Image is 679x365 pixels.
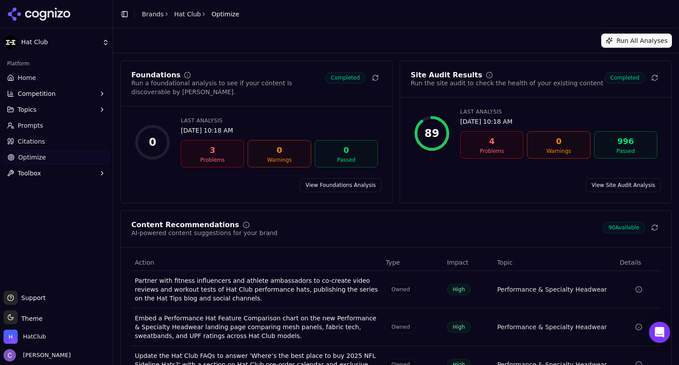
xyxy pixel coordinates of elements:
[464,148,519,155] div: Problems
[4,118,109,133] a: Prompts
[4,330,46,344] button: Open organization switcher
[4,349,16,361] img: Chris Hayes
[4,87,109,101] button: Competition
[4,103,109,117] button: Topics
[464,135,519,148] div: 4
[135,258,378,267] div: Action
[385,258,440,267] div: Type
[4,349,71,361] button: Open user button
[18,137,45,146] span: Citations
[4,330,18,344] img: HatClub
[18,89,56,98] span: Competition
[605,72,645,84] span: Completed
[411,72,482,79] div: Site Audit Results
[142,10,239,19] nav: breadcrumb
[603,222,645,233] span: 90 Available
[18,293,46,302] span: Support
[447,284,471,295] span: High
[18,121,43,130] span: Prompts
[598,135,653,148] div: 996
[135,276,378,303] div: Partner with fitness influencers and athlete ambassadors to co-create video reviews and workout t...
[620,258,657,267] div: Details
[181,117,378,124] div: Last Analysis
[4,134,109,148] a: Citations
[447,258,490,267] div: Impact
[23,333,46,341] span: HatClub
[131,72,180,79] div: Foundations
[211,10,239,19] span: Optimize
[252,144,307,156] div: 0
[385,321,416,333] span: Owned
[142,11,164,18] a: Brands
[531,135,586,148] div: 0
[4,71,109,85] a: Home
[19,351,71,359] span: [PERSON_NAME]
[185,156,240,163] div: Problems
[4,35,18,49] img: Hat Club
[185,144,240,156] div: 3
[131,228,278,237] div: AI-powered content suggestions for your brand
[601,34,672,48] button: Run All Analyses
[460,117,657,126] div: [DATE] 10:18 AM
[497,323,607,331] a: Performance & Specialty Headwear
[447,321,471,333] span: High
[131,221,239,228] div: Content Recommendations
[18,315,42,322] span: Theme
[460,108,657,115] div: Last Analysis
[319,156,374,163] div: Passed
[21,38,99,46] span: Hat Club
[385,284,416,295] span: Owned
[149,135,156,149] div: 0
[181,126,378,135] div: [DATE] 10:18 AM
[18,169,41,178] span: Toolbox
[300,178,381,192] a: View Foundations Analysis
[252,156,307,163] div: Warnings
[18,105,37,114] span: Topics
[135,314,378,340] div: Embed a Performance Hat Feature Comparison chart on the new Performance & Specialty Headwear land...
[18,153,46,162] span: Optimize
[586,178,661,192] a: View Site Audit Analysis
[325,72,366,84] span: Completed
[4,166,109,180] button: Toolbox
[497,258,613,267] div: Topic
[18,73,36,82] span: Home
[4,57,109,71] div: Platform
[411,79,603,87] div: Run the site audit to check the health of your existing content
[319,144,374,156] div: 0
[4,150,109,164] a: Optimize
[649,322,670,343] div: Open Intercom Messenger
[531,148,586,155] div: Warnings
[424,126,439,141] div: 89
[598,148,653,155] div: Passed
[131,79,325,96] div: Run a foundational analysis to see if your content is discoverable by [PERSON_NAME].
[174,10,201,19] a: Hat Club
[497,285,607,294] a: Performance & Specialty Headwear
